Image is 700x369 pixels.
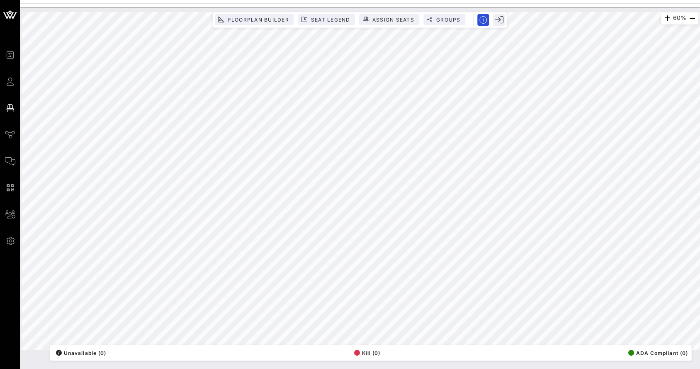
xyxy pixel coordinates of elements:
span: Kill (0) [354,350,381,356]
span: Seat Legend [311,17,350,23]
button: Kill (0) [352,347,381,359]
button: ADA Compliant (0) [626,347,688,359]
button: Groups [423,14,466,25]
span: Unavailable (0) [56,350,106,356]
span: Assign Seats [372,17,414,23]
div: / [56,350,62,356]
button: Assign Seats [360,14,419,25]
div: 60% [661,12,698,24]
button: Floorplan Builder [215,14,294,25]
span: ADA Compliant (0) [628,350,688,356]
span: Groups [436,17,461,23]
span: Floorplan Builder [227,17,289,23]
button: Seat Legend [298,14,355,25]
button: /Unavailable (0) [53,347,106,359]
